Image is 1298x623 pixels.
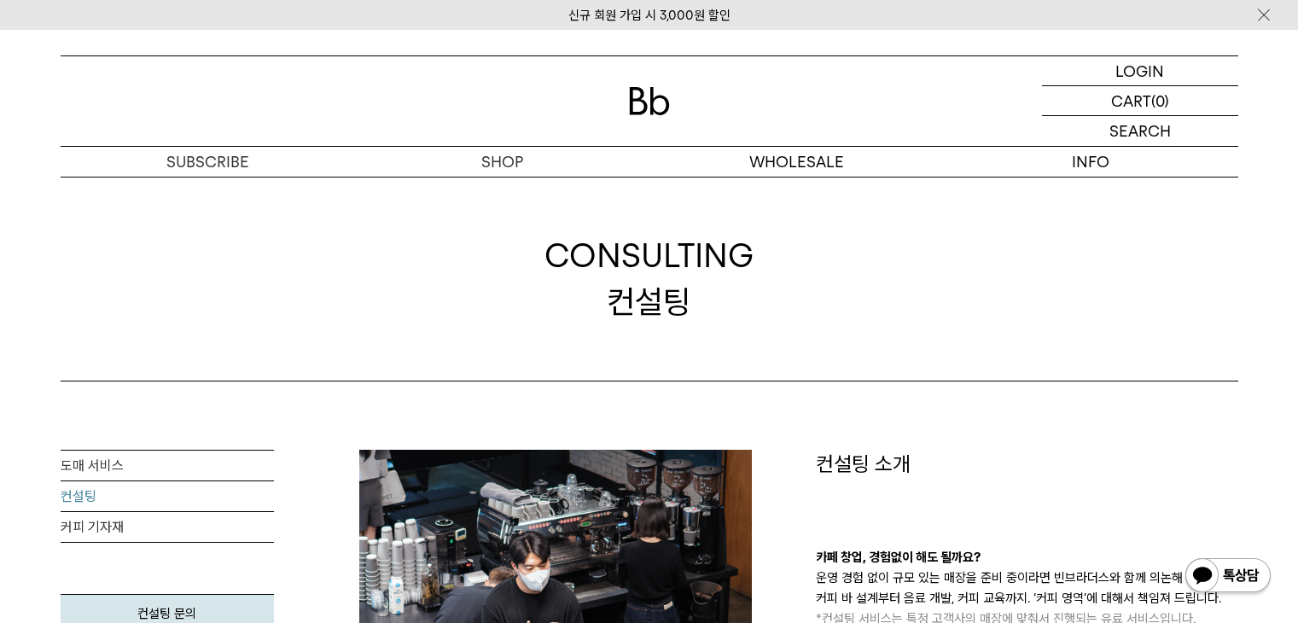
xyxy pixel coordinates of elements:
p: 컨설팅 소개 [816,450,1238,479]
a: CART (0) [1042,86,1238,116]
p: WHOLESALE [649,147,944,177]
a: 도매 서비스 [61,451,274,481]
p: SEARCH [1109,116,1171,146]
div: 컨설팅 [544,233,754,323]
p: LOGIN [1115,56,1164,85]
p: INFO [944,147,1238,177]
a: 신규 회원 가입 시 3,000원 할인 [568,8,730,23]
p: (0) [1151,86,1169,115]
p: 카페 창업, 경험없이 해도 될까요? [816,547,1238,568]
img: 카카오톡 채널 1:1 채팅 버튼 [1184,556,1272,597]
a: 커피 기자재 [61,512,274,543]
p: CART [1111,86,1151,115]
img: 로고 [629,87,670,115]
span: CONSULTING [544,233,754,278]
a: 컨설팅 [61,481,274,512]
a: LOGIN [1042,56,1238,86]
a: SUBSCRIBE [61,147,355,177]
a: SHOP [355,147,649,177]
